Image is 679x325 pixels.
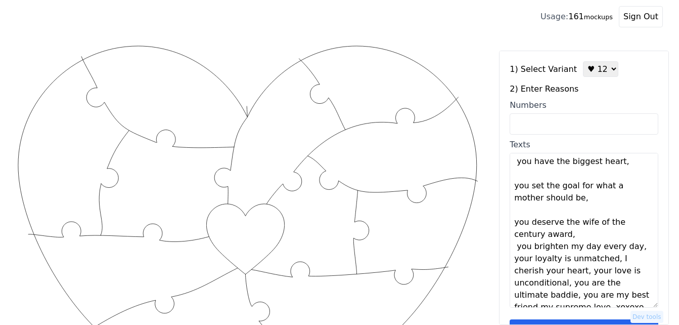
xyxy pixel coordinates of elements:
button: Sign Out [619,6,663,27]
div: Texts [510,139,658,151]
textarea: Texts [510,153,658,308]
button: Dev tools [630,311,663,323]
div: Numbers [510,99,658,111]
label: 2) Enter Reasons [510,83,658,95]
label: 1) Select Variant [510,63,577,75]
div: 161 [540,11,613,23]
small: mockups [584,13,613,21]
span: Usage: [540,12,568,21]
input: Numbers [510,113,658,135]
